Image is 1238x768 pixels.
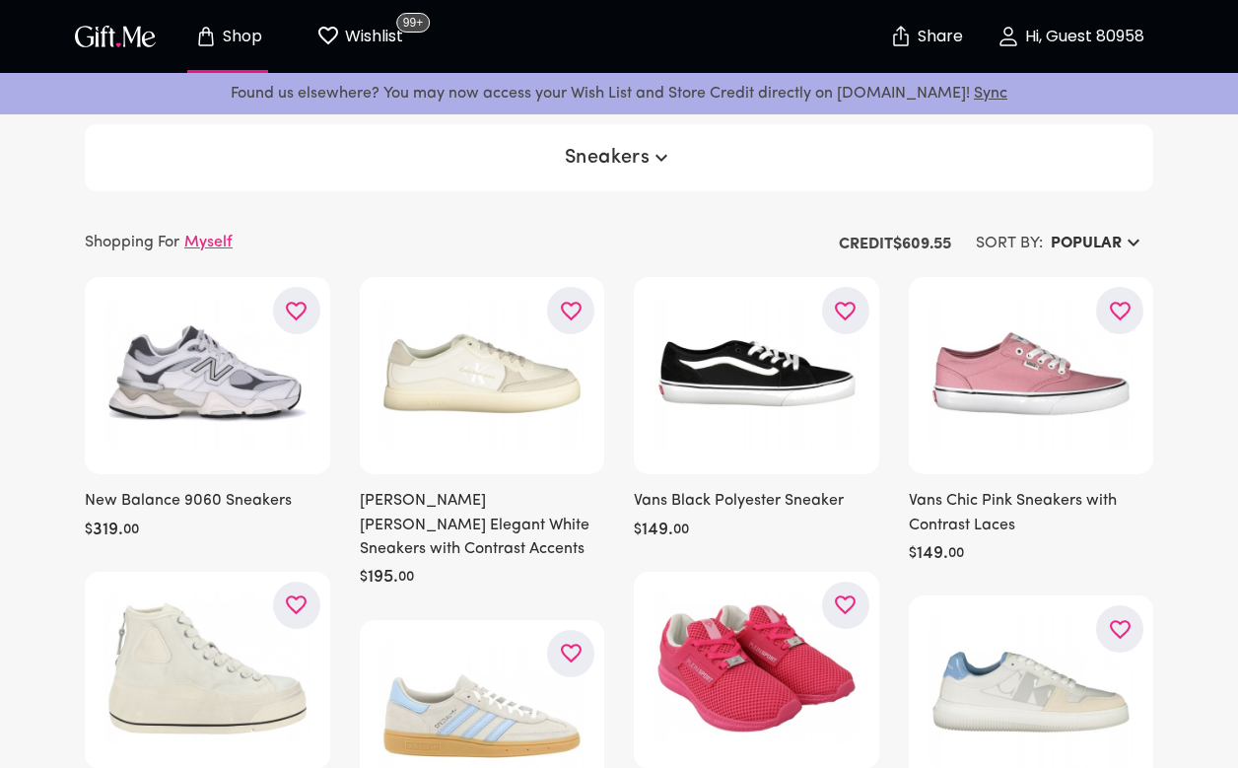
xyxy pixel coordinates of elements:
[928,297,1135,451] img: Vans Chic Pink Sneakers with Contrast Laces
[1051,232,1122,255] h6: Popular
[1043,226,1153,261] button: Popular
[368,566,398,590] h6: 195 .
[104,297,310,451] img: New Balance 9060 Sneakers
[104,592,310,745] img: R13 High Top Sneakers
[398,566,414,590] h6: 00
[16,81,1222,106] p: Found us elsewhere? You may now access your Wish List and Store Credit directly on [DOMAIN_NAME]!
[653,592,860,745] img: Plein Sport Elegant Fuxia Runner Becky Sneakers
[173,5,282,68] button: Store page
[218,29,262,45] p: Shop
[642,519,673,542] h6: 149 .
[71,22,160,50] img: GiftMe Logo
[69,25,162,48] button: GiftMe Logo
[917,542,948,566] h6: 149 .
[891,2,960,71] button: Share
[948,542,964,566] h6: 00
[85,519,93,542] h6: $
[340,24,403,49] p: Wishlist
[909,489,1154,537] h6: Vans Chic Pink Sneakers with Contrast Laces
[306,5,414,68] button: Wishlist page
[85,231,179,254] p: Shopping For
[565,146,674,170] span: Sneakers
[93,519,123,542] h6: 319 .
[634,519,642,542] h6: $
[974,86,1007,102] a: Sync
[85,489,330,513] h6: New Balance 9060 Sneakers
[557,140,682,175] button: Sneakers
[360,566,368,590] h6: $
[976,232,1043,255] h6: SORT BY:
[839,233,951,256] p: Credit $ 609.55
[123,519,139,542] h6: 00
[909,542,917,566] h6: $
[972,5,1169,68] button: Hi, Guest 80958
[379,297,585,451] img: Calvin Klein Elegant White Sneakers with Contrast Accents
[653,297,860,451] img: Vans Black Polyester Sneaker
[184,231,233,254] p: Myself
[889,25,913,48] img: secure
[360,489,605,561] h6: [PERSON_NAME] [PERSON_NAME] Elegant White Sneakers with Contrast Accents
[913,29,963,45] p: Share
[396,13,430,33] span: 99+
[634,489,879,513] h6: Vans Black Polyester Sneaker
[673,519,689,542] h6: 00
[1020,29,1144,45] p: Hi, Guest 80958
